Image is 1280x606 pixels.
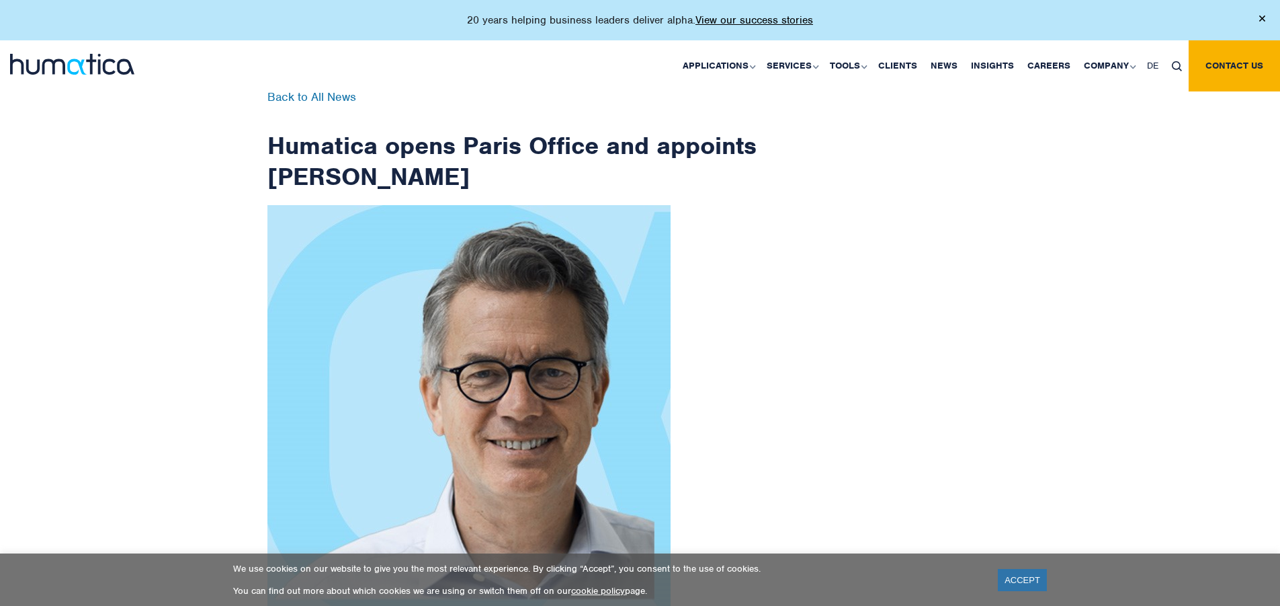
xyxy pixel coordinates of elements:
span: DE [1147,60,1158,71]
img: logo [10,54,134,75]
a: Company [1077,40,1140,91]
p: We use cookies on our website to give you the most relevant experience. By clicking “Accept”, you... [233,563,981,574]
a: Applications [676,40,760,91]
h1: Humatica opens Paris Office and appoints [PERSON_NAME] [267,91,758,192]
a: Clients [871,40,924,91]
a: cookie policy [571,585,625,597]
a: Tools [823,40,871,91]
a: Services [760,40,823,91]
a: Contact us [1189,40,1280,91]
p: You can find out more about which cookies we are using or switch them off on our page. [233,585,981,597]
a: Insights [964,40,1021,91]
a: View our success stories [695,13,813,27]
a: Careers [1021,40,1077,91]
a: ACCEPT [998,569,1047,591]
a: DE [1140,40,1165,91]
img: search_icon [1172,61,1182,71]
a: News [924,40,964,91]
p: 20 years helping business leaders deliver alpha. [467,13,813,27]
a: Back to All News [267,89,356,104]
